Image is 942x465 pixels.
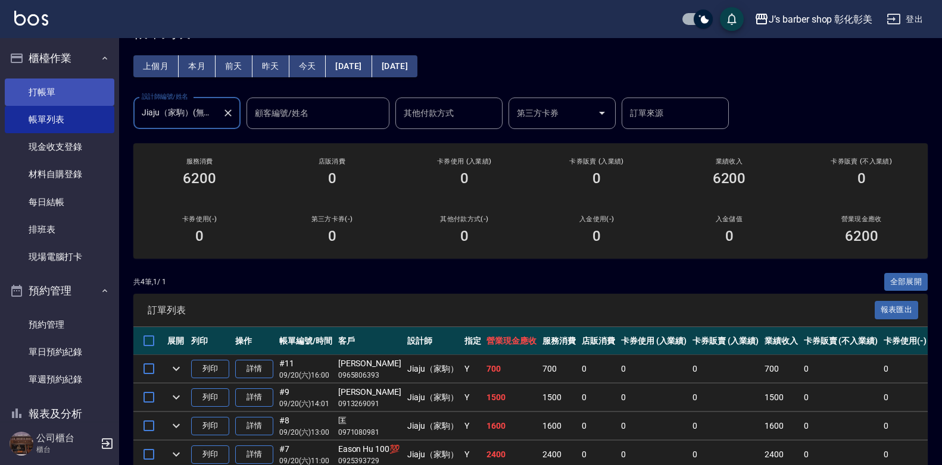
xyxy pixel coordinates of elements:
[5,133,114,161] a: 現金收支登錄
[167,388,185,406] button: expand row
[404,355,461,383] td: Jiaju（家駒）
[326,55,372,77] button: [DATE]
[338,443,401,455] div: Eason Hu 100💯
[276,327,335,355] th: 帳單編號/時間
[36,432,97,444] h5: 公司櫃台
[413,158,516,165] h2: 卡券使用 (入業績)
[328,228,336,244] h3: 0
[875,301,919,319] button: 報表匯出
[148,304,875,316] span: 訂單列表
[5,338,114,366] a: 單日預約紀錄
[235,388,273,407] a: 詳情
[461,384,484,411] td: Y
[5,106,114,133] a: 帳單列表
[338,370,401,381] p: 0965806393
[179,55,216,77] button: 本月
[857,170,866,187] h3: 0
[280,215,383,223] h2: 第三方卡券(-)
[5,216,114,243] a: 排班表
[404,412,461,440] td: Jiaju（家駒）
[191,388,229,407] button: 列印
[460,170,469,187] h3: 0
[276,355,335,383] td: #11
[801,412,881,440] td: 0
[881,384,929,411] td: 0
[579,412,618,440] td: 0
[413,215,516,223] h2: 其他付款方式(-)
[5,43,114,74] button: 櫃檯作業
[338,414,401,427] div: 匡
[167,417,185,435] button: expand row
[484,384,539,411] td: 1500
[338,427,401,438] p: 0971080981
[167,445,185,463] button: expand row
[750,7,877,32] button: J’s barber shop 彰化彰美
[335,327,404,355] th: 客戶
[618,355,690,383] td: 0
[461,327,484,355] th: 指定
[5,78,114,106] a: 打帳單
[461,355,484,383] td: Y
[725,228,734,244] h3: 0
[579,355,618,383] td: 0
[762,384,801,411] td: 1500
[5,161,114,188] a: 材料自購登錄
[5,311,114,338] a: 預約管理
[539,355,579,383] td: 700
[810,215,913,223] h2: 營業現金應收
[191,360,229,378] button: 列印
[195,228,204,244] h3: 0
[10,432,33,455] img: Person
[801,355,881,383] td: 0
[882,8,928,30] button: 登出
[484,412,539,440] td: 1600
[762,327,801,355] th: 業績收入
[881,412,929,440] td: 0
[216,55,252,77] button: 前天
[801,327,881,355] th: 卡券販賣 (不入業績)
[220,105,236,121] button: Clear
[188,327,232,355] th: 列印
[720,7,744,31] button: save
[372,55,417,77] button: [DATE]
[801,384,881,411] td: 0
[142,92,188,101] label: 設計師編號/姓名
[545,158,648,165] h2: 卡券販賣 (入業績)
[148,215,251,223] h2: 卡券使用(-)
[592,170,601,187] h3: 0
[461,412,484,440] td: Y
[252,55,289,77] button: 昨天
[404,384,461,411] td: Jiaju（家駒）
[539,327,579,355] th: 服務消費
[539,384,579,411] td: 1500
[232,327,276,355] th: 操作
[592,228,601,244] h3: 0
[235,417,273,435] a: 詳情
[875,304,919,315] a: 報表匯出
[545,215,648,223] h2: 入金使用(-)
[677,158,781,165] h2: 業績收入
[328,170,336,187] h3: 0
[338,386,401,398] div: [PERSON_NAME]
[404,327,461,355] th: 設計師
[167,360,185,378] button: expand row
[884,273,928,291] button: 全部展開
[677,215,781,223] h2: 入金儲值
[881,327,929,355] th: 卡券使用(-)
[191,445,229,464] button: 列印
[5,366,114,393] a: 單週預約紀錄
[690,355,762,383] td: 0
[235,445,273,464] a: 詳情
[5,188,114,216] a: 每日結帳
[183,170,216,187] h3: 6200
[279,370,332,381] p: 09/20 (六) 16:00
[618,412,690,440] td: 0
[279,427,332,438] p: 09/20 (六) 13:00
[713,170,746,187] h3: 6200
[5,398,114,429] button: 報表及分析
[276,384,335,411] td: #9
[5,275,114,306] button: 預約管理
[618,384,690,411] td: 0
[592,103,612,122] button: Open
[484,355,539,383] td: 700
